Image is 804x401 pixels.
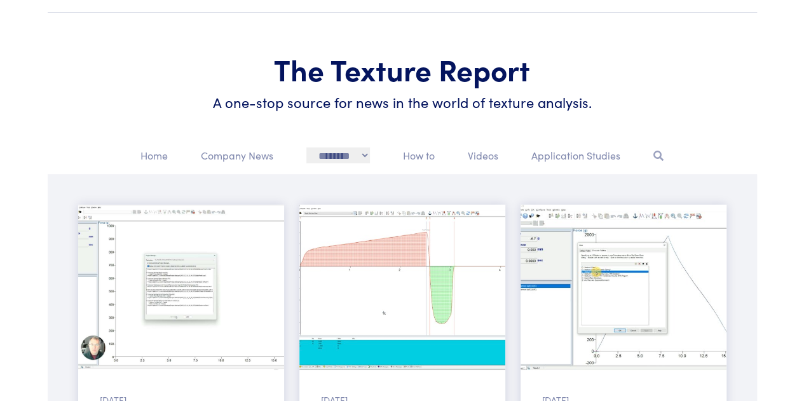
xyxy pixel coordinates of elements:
p: How to [403,147,435,164]
p: Videos [468,147,498,164]
img: Screenshot of software [521,205,726,370]
h1: The Texture Report [78,51,726,88]
img: Screenshot of software [78,205,284,370]
img: Screenshot of software [299,205,505,370]
p: Company News [201,147,273,164]
h6: A one-stop source for news in the world of texture analysis. [78,93,726,112]
p: Home [140,147,168,164]
p: Application Studies [531,147,620,164]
